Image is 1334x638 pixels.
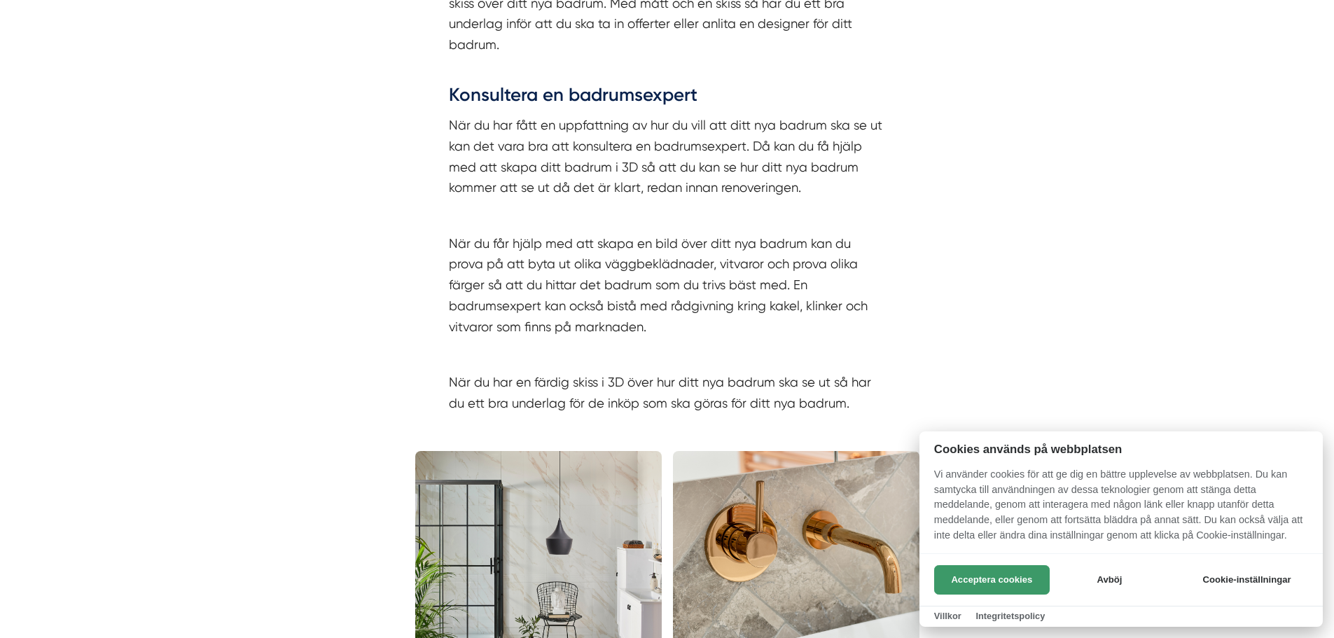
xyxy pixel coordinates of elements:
button: Cookie-inställningar [1186,565,1308,595]
h2: Cookies används på webbplatsen [919,443,1323,456]
button: Acceptera cookies [934,565,1050,595]
a: Villkor [934,611,961,621]
a: Integritetspolicy [975,611,1045,621]
button: Avböj [1054,565,1165,595]
p: Vi använder cookies för att ge dig en bättre upplevelse av webbplatsen. Du kan samtycka till anvä... [919,467,1323,553]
